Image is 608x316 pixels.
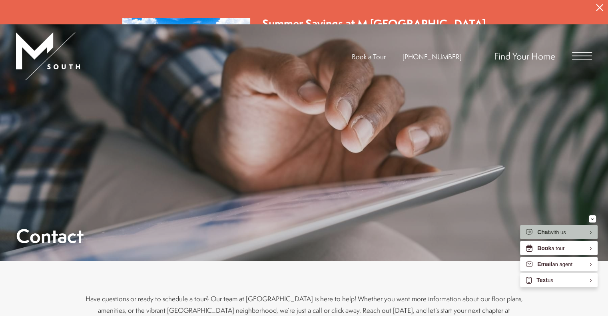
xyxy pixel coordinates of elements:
[494,50,555,63] a: Find Your Home
[16,32,80,80] img: MSouth
[352,52,386,62] a: Book a Tour
[122,18,250,93] img: Summer Savings at M South Apartments
[572,53,592,60] button: Open Menu
[262,16,486,32] div: Summer Savings at M [GEOGRAPHIC_DATA]
[403,52,462,62] a: Call Us at 813-570-8014
[403,52,462,62] span: [PHONE_NUMBER]
[16,227,84,245] h1: Contact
